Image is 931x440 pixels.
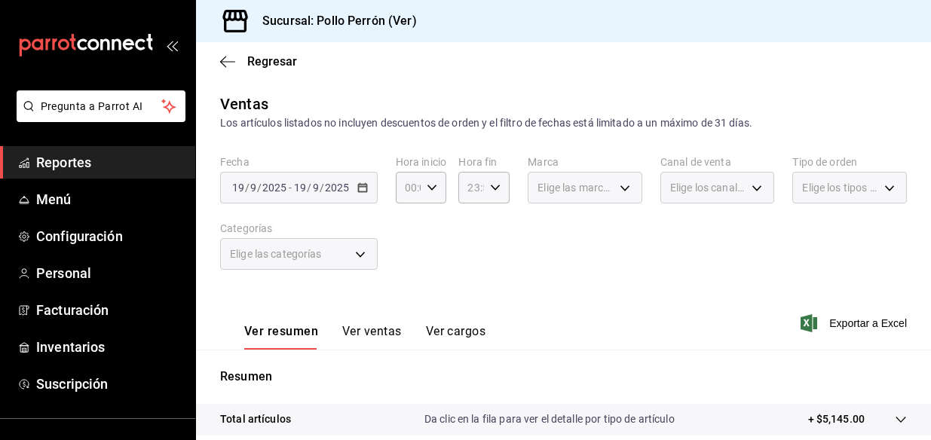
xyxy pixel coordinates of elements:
[36,263,183,283] span: Personal
[230,246,322,261] span: Elige las categorías
[36,337,183,357] span: Inventarios
[262,182,287,194] input: ----
[231,182,245,194] input: --
[426,324,486,350] button: Ver cargos
[41,99,162,115] span: Pregunta a Parrot AI
[537,180,614,195] span: Elige las marcas
[257,182,262,194] span: /
[17,90,185,122] button: Pregunta a Parrot AI
[36,152,183,173] span: Reportes
[36,374,183,394] span: Suscripción
[396,157,447,167] label: Hora inicio
[320,182,324,194] span: /
[312,182,320,194] input: --
[36,226,183,246] span: Configuración
[324,182,350,194] input: ----
[293,182,307,194] input: --
[247,54,297,69] span: Regresar
[244,324,318,350] button: Ver resumen
[11,109,185,125] a: Pregunta a Parrot AI
[250,182,257,194] input: --
[660,157,775,167] label: Canal de venta
[166,39,178,51] button: open_drawer_menu
[220,368,907,386] p: Resumen
[808,411,865,427] p: + $5,145.00
[424,411,675,427] p: Da clic en la fila para ver el detalle por tipo de artículo
[458,157,510,167] label: Hora fin
[289,182,292,194] span: -
[528,157,642,167] label: Marca
[245,182,250,194] span: /
[307,182,311,194] span: /
[220,115,907,131] div: Los artículos listados no incluyen descuentos de orden y el filtro de fechas está limitado a un m...
[342,324,402,350] button: Ver ventas
[792,157,907,167] label: Tipo de orden
[804,314,907,332] button: Exportar a Excel
[220,54,297,69] button: Regresar
[244,324,485,350] div: navigation tabs
[250,12,417,30] h3: Sucursal: Pollo Perrón (Ver)
[670,180,747,195] span: Elige los canales de venta
[220,93,268,115] div: Ventas
[802,180,879,195] span: Elige los tipos de orden
[220,223,378,234] label: Categorías
[220,411,291,427] p: Total artículos
[36,300,183,320] span: Facturación
[220,157,378,167] label: Fecha
[36,189,183,209] span: Menú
